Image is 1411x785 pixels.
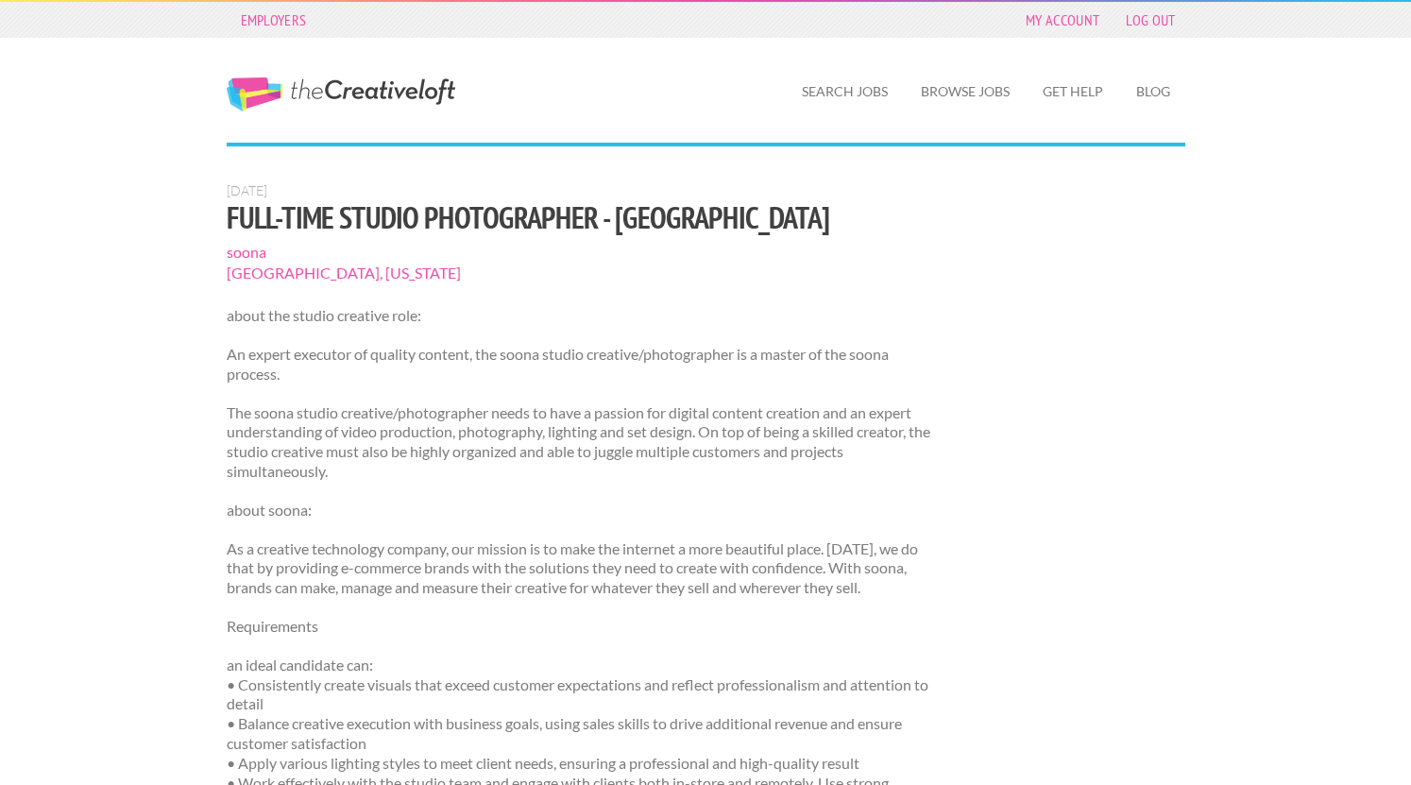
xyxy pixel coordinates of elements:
[227,77,455,111] a: The Creative Loft
[227,539,938,598] p: As a creative technology company, our mission is to make the internet a more beautiful place. [DA...
[227,345,938,384] p: An expert executor of quality content, the soona studio creative/photographer is a master of the ...
[1016,7,1109,33] a: My Account
[227,306,938,326] p: about the studio creative role:
[227,200,938,234] h1: Full-time Studio Photographer - [GEOGRAPHIC_DATA]
[227,501,938,520] p: about soona:
[227,403,938,482] p: The soona studio creative/photographer needs to have a passion for digital content creation and a...
[231,7,316,33] a: Employers
[906,70,1025,113] a: Browse Jobs
[227,617,938,637] p: Requirements
[787,70,903,113] a: Search Jobs
[1028,70,1118,113] a: Get Help
[227,182,267,198] span: [DATE]
[1116,7,1184,33] a: Log Out
[1121,70,1185,113] a: Blog
[227,263,938,283] span: [GEOGRAPHIC_DATA], [US_STATE]
[227,242,938,263] span: soona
